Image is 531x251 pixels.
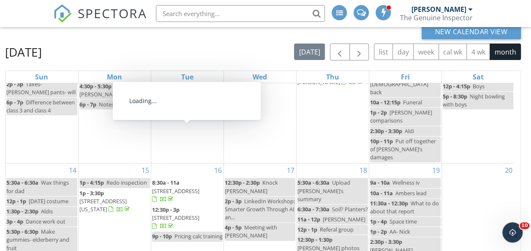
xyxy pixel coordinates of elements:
a: Go to September 19, 2025 [430,164,441,177]
span: 5p - 8:30p [443,93,467,100]
span: Taxes- [PERSON_NAME] pants- will [6,80,76,96]
button: day [392,44,414,60]
a: Thursday [324,71,341,83]
span: 12:30p - 2:30p [225,179,260,186]
span: Soil? Planters? [332,205,368,213]
div: The Genuine Inspector [400,14,472,22]
td: Go to September 11, 2025 [296,38,369,164]
span: 6:30a - 7:30a [297,205,329,213]
a: Go to September 20, 2025 [503,164,514,177]
span: 9a - 10a [370,179,390,186]
a: Tuesday [180,71,195,83]
span: 2p - 3p [6,80,23,88]
td: Go to September 7, 2025 [5,38,78,164]
a: Go to September 16, 2025 [212,164,223,177]
span: Dance work out [26,218,65,225]
a: 12:30p - 3p [STREET_ADDRESS] [152,205,223,232]
a: Wednesday [251,71,269,83]
a: Go to September 14, 2025 [67,164,78,177]
span: [STREET_ADDRESS][US_STATE] [79,197,127,213]
td: Go to September 10, 2025 [223,38,296,164]
span: 10a - 11a [370,189,393,197]
a: Go to September 17, 2025 [285,164,296,177]
button: month [490,44,521,60]
span: 1p - 4:15p [79,179,104,186]
span: 12:30p - 1:30p [297,236,332,243]
span: 2:30p - 3:30p [370,238,402,246]
button: Previous month [330,44,350,61]
span: Boys [473,82,485,90]
td: Go to September 13, 2025 [441,38,514,164]
span: 2:30p - 3:30p [370,127,402,135]
span: 6p - 7p [6,98,23,106]
a: 8:30a - 11a [STREET_ADDRESS] [152,178,223,205]
img: The Best Home Inspection Software - Spectora [53,4,72,23]
span: 9p - 10p [152,232,172,240]
a: SPECTORA [53,11,147,29]
td: Go to September 12, 2025 [369,38,441,164]
span: Aldi [405,127,414,135]
span: [PERSON_NAME]’s [79,90,125,98]
span: Night bowling with boys [443,93,505,108]
span: 12p - 4:15p [443,82,470,90]
span: SPECTORA [78,4,147,22]
span: Put off together of [PERSON_NAME]’s damages [370,137,436,161]
span: Difference between class 3 and class 4 [6,98,75,114]
span: 1p - 2p [370,228,387,235]
span: Meeting with [PERSON_NAME] [225,224,277,239]
span: 11a - 12p [297,216,320,223]
span: Knock [PERSON_NAME] [225,179,278,194]
span: Aldis [41,207,53,215]
span: 6p - 7p [79,101,96,108]
span: 1p - 3:30p [79,189,104,197]
a: Monday [105,71,124,83]
span: Funeral [403,98,422,106]
span: Wax things for dad [6,179,69,194]
span: Referal group [320,226,354,233]
input: Search everything... [156,5,325,22]
a: Saturday [471,71,485,83]
span: Upload [PERSON_NAME]’s summary [297,179,350,202]
button: New Calendar View [422,24,521,39]
span: Space time [389,218,417,225]
span: 5p - 6p [152,81,169,88]
button: list [374,44,393,60]
span: AA- Nick [389,228,410,235]
button: Next month [349,44,369,61]
span: 10p - 11p [370,137,393,145]
span: Redo inspection [106,179,147,186]
iframe: Intercom live chat [502,222,523,243]
span: LinkedIn Workshop: Smarter Growth Through AI an... [225,197,295,221]
span: [PERSON_NAME] comparisons [370,109,432,124]
a: Go to September 18, 2025 [358,164,369,177]
button: cal wk [438,44,467,60]
span: 8:30a - 11a [152,179,180,186]
a: 12:30p - 3p [STREET_ADDRESS] [152,206,199,229]
span: Call [DEMOGRAPHIC_DATA] back [370,72,428,95]
span: [PERSON_NAME] [323,216,365,223]
span: [STREET_ADDRESS] [152,214,199,221]
span: 12:30p - 3p [152,206,180,213]
span: 4p - 5p [225,224,242,231]
span: 1p - 2p [370,109,387,116]
div: [PERSON_NAME] [411,5,466,14]
span: 2p - 3p [225,197,242,205]
h2: [DATE] [5,44,42,60]
a: 8:30a - 11a [STREET_ADDRESS] [152,179,199,202]
td: Go to September 9, 2025 [151,38,223,164]
a: [STREET_ADDRESS][PERSON_NAME][PERSON_NAME] [297,54,364,86]
span: What to do about that report [370,199,439,215]
span: 1:30p - 2:30p [6,207,38,215]
span: Notes [99,101,114,108]
button: 4 wk [466,44,490,60]
span: 5:30a - 6:30a [297,179,329,186]
button: week [413,44,439,60]
span: 10a - 12:15p [370,98,400,106]
a: 1p - 3:30p [STREET_ADDRESS][US_STATE] [79,188,150,215]
span: 10 [520,222,529,229]
span: Ambers lead [395,189,427,197]
a: Sunday [33,71,50,83]
span: 5:30a - 6:30a [6,179,38,186]
a: Friday [399,71,411,83]
span: 5:30p - 6:30p [6,228,38,235]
